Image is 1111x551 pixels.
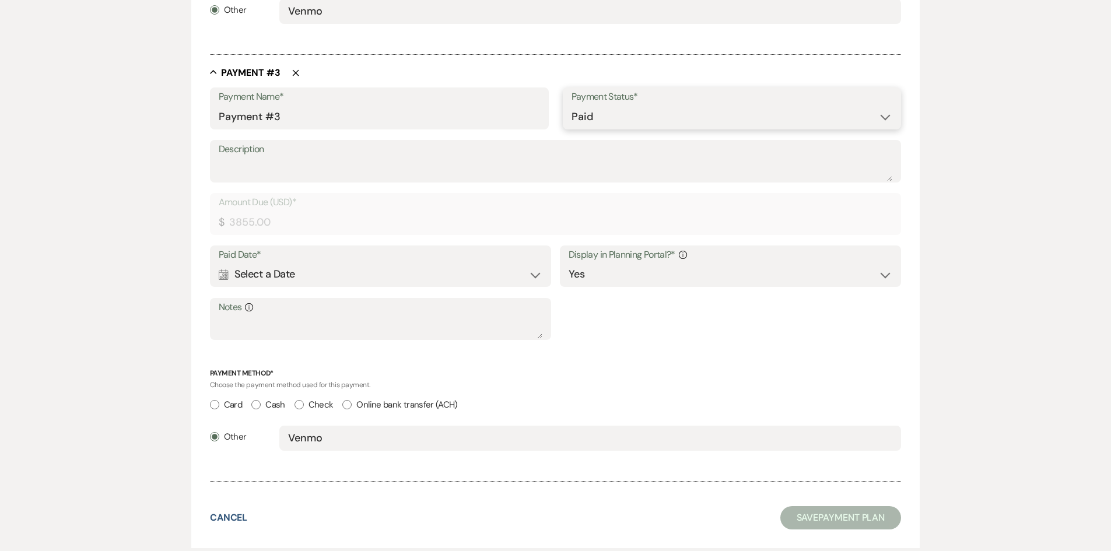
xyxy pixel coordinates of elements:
[251,397,285,413] label: Cash
[219,89,540,106] label: Payment Name*
[342,397,457,413] label: Online bank transfer (ACH)
[210,429,247,445] label: Other
[210,513,248,522] button: Cancel
[219,215,224,230] div: $
[295,397,334,413] label: Check
[295,400,304,409] input: Check
[221,66,281,79] h5: Payment # 3
[342,400,352,409] input: Online bank transfer (ACH)
[210,432,219,441] input: Other
[251,400,261,409] input: Cash
[219,194,893,211] label: Amount Due (USD)*
[210,400,219,409] input: Card
[210,5,219,15] input: Other
[210,380,370,389] span: Choose the payment method used for this payment.
[219,247,543,264] label: Paid Date*
[219,141,893,158] label: Description
[569,247,893,264] label: Display in Planning Portal?*
[572,89,893,106] label: Payment Status*
[780,506,902,529] button: SavePayment Plan
[210,397,242,413] label: Card
[219,299,543,316] label: Notes
[210,66,281,78] button: Payment #3
[210,368,902,379] p: Payment Method*
[219,263,543,286] div: Select a Date
[210,2,247,18] label: Other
